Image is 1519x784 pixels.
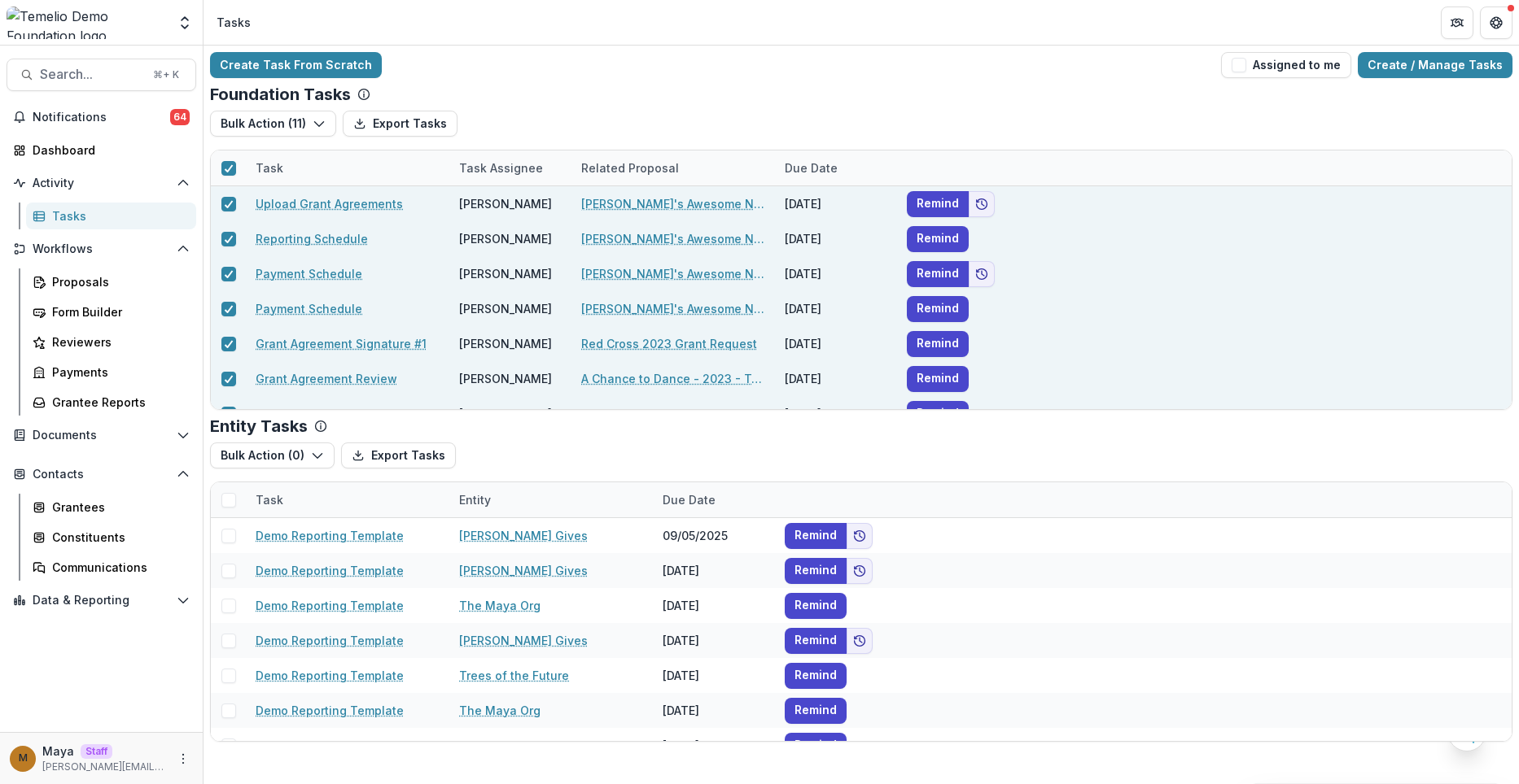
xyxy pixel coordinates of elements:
div: Task [246,150,449,185]
div: Due Date [775,150,897,185]
div: Entity [449,482,653,517]
a: The Maya Org [459,702,541,719]
button: Remind [907,191,969,217]
button: Get Help [1480,7,1512,39]
div: [PERSON_NAME] [459,230,552,247]
div: Grantee Reports [52,394,183,411]
a: Demo Reporting Template [256,737,404,754]
p: [PERSON_NAME][EMAIL_ADDRESS][DOMAIN_NAME] [42,760,167,774]
a: Constituents [26,524,196,551]
div: Grantees [52,499,183,516]
button: Add to friends [969,261,995,287]
button: Partners [1441,7,1473,39]
a: [PERSON_NAME] Gives [459,527,588,544]
div: Related Proposal [571,150,775,185]
div: [PERSON_NAME] [459,405,552,422]
button: Remind [907,331,969,357]
div: [DATE] [653,553,775,588]
a: Demo Reporting Template [256,597,404,614]
div: Dashboard [33,142,183,159]
button: Bulk Action (11) [210,111,336,137]
button: Open Activity [7,170,196,196]
button: Export Tasks [343,111,457,137]
button: Search... [7,59,196,91]
a: The Maya Org [459,597,541,614]
a: Create / Manage Tasks [1358,52,1512,78]
a: Payment Schedule [256,300,362,317]
div: [DATE] [775,396,897,431]
a: Reporting Schedule [256,405,368,422]
a: Communications [26,554,196,581]
a: Reviewers [26,329,196,355]
div: Entity [449,491,501,508]
button: Remind [907,226,969,252]
button: Remind [785,593,847,619]
div: Reviewers [52,333,183,351]
div: [DATE] [653,658,775,693]
a: Form Builder [26,298,196,325]
div: [DATE] [775,256,897,291]
div: Maya [19,753,28,764]
button: Open Data & Reporting [7,587,196,613]
button: Add to friends [847,628,873,654]
div: Constituents [52,529,183,546]
div: Related Proposal [571,159,689,176]
p: Entity Tasks [210,416,308,436]
a: Ridgebury Riders Inc - 2024 - Temelio General [PERSON_NAME] [581,405,765,422]
button: Remind [785,663,847,689]
button: Remind [785,733,847,759]
div: [DATE] [775,221,897,256]
button: Open Documents [7,422,196,448]
p: Foundation Tasks [210,85,351,104]
button: Add to friends [847,558,873,584]
div: [PERSON_NAME] [459,265,552,282]
span: Documents [33,429,170,442]
a: Reporting Schedule [256,230,368,247]
span: 64 [170,109,190,125]
button: Notifications64 [7,104,196,130]
div: Due Date [653,491,725,508]
div: [PERSON_NAME] [459,335,552,352]
button: More [173,749,193,769]
a: A Chance to Dance - 2023 - Temelio General Operating Grant Proposal [581,370,765,387]
a: [PERSON_NAME]'s Awesome Nonprofit - 2023 - Temelio General Operating Grant Proposal [581,300,765,317]
div: [PERSON_NAME] [459,195,552,212]
span: Notifications [33,111,170,124]
a: Demo Reporting Template [256,667,404,684]
nav: breadcrumb [210,11,257,34]
a: [PERSON_NAME]'s Awesome Nonprofit - 2023 - Temelio General Operating Grant Proposal [581,195,765,212]
span: Search... [40,67,143,82]
div: Task Assignee [449,159,553,176]
a: Proposals [26,268,196,295]
a: Demo Reporting Template [256,527,404,544]
a: Demo Reporting Template [256,632,404,649]
button: Remind [785,558,847,584]
div: Task [246,482,449,517]
div: [PERSON_NAME] [459,370,552,387]
button: Export Tasks [341,442,456,468]
button: Open Contacts [7,461,196,487]
button: Bulk Action (0) [210,442,335,468]
button: Open Workflows [7,236,196,262]
span: Activity [33,176,170,190]
div: Tasks [52,207,183,224]
a: Grant Agreement Signature #1 [256,335,427,352]
button: Remind [907,296,969,322]
div: [DATE] [775,291,897,326]
div: [PERSON_NAME] [459,300,552,317]
div: [DATE] [653,728,775,763]
a: Red Cross 2023 Grant Request [581,335,757,352]
p: Staff [81,744,112,759]
a: Payments [26,359,196,385]
div: Due Date [653,482,775,517]
span: Contacts [33,468,170,481]
div: [DATE] [775,326,897,361]
button: Remind [907,366,969,392]
img: Temelio Demo Foundation logo [7,7,167,39]
button: Add to friends [847,523,873,549]
span: Workflows [33,242,170,256]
